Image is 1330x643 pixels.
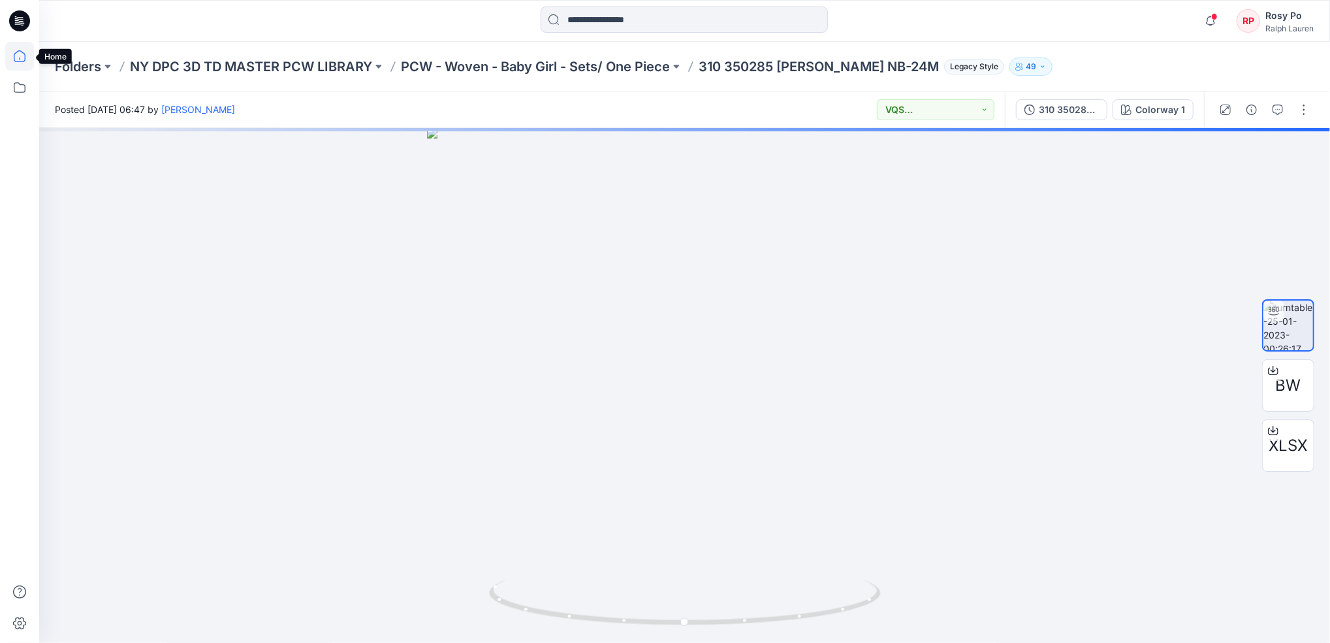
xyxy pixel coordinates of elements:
[1263,301,1313,350] img: turntable-25-01-2023-00:26:17
[1265,24,1314,33] div: Ralph Lauren
[130,58,372,76] a: NY DPC 3D TD MASTER PCW LIBRARY
[1237,9,1260,33] div: RP
[55,58,101,76] a: Folders
[699,58,939,76] p: 310 350285 [PERSON_NAME] NB-24M
[1265,8,1314,24] div: Rosy Po
[944,59,1004,74] span: Legacy Style
[1009,58,1053,76] button: 49
[1135,103,1185,117] div: Colorway 1
[401,58,670,76] a: PCW - Woven - Baby Girl - Sets/ One Piece
[1026,59,1036,74] p: 49
[1276,374,1301,397] span: BW
[939,58,1004,76] button: Legacy Style
[1016,99,1107,120] button: 310 350285 [PERSON_NAME] NB-24M
[1269,434,1308,457] span: XLSX
[161,104,235,115] a: [PERSON_NAME]
[1039,103,1099,117] div: 310 350285 [PERSON_NAME] NB-24M
[55,103,235,116] span: Posted [DATE] 06:47 by
[1241,99,1262,120] button: Details
[1113,99,1194,120] button: Colorway 1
